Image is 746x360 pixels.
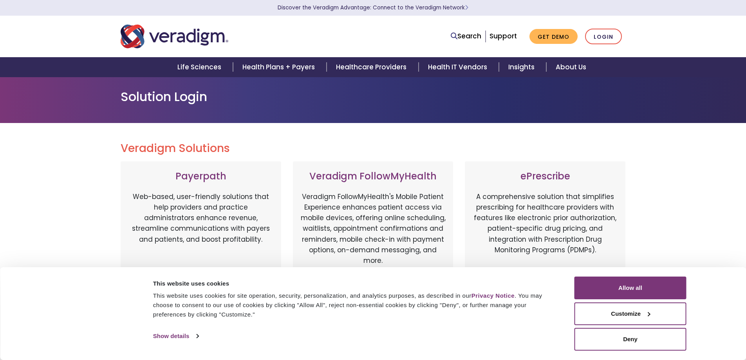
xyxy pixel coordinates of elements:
a: About Us [546,57,596,77]
h2: Veradigm Solutions [121,142,626,155]
a: Discover the Veradigm Advantage: Connect to the Veradigm NetworkLearn More [278,4,468,11]
p: Veradigm FollowMyHealth's Mobile Patient Experience enhances patient access via mobile devices, o... [301,192,446,266]
div: This website uses cookies for site operation, security, personalization, and analytics purposes, ... [153,291,557,319]
h3: ePrescribe [473,171,618,182]
a: Privacy Notice [471,292,515,299]
p: A comprehensive solution that simplifies prescribing for healthcare providers with features like ... [473,192,618,274]
div: This website uses cookies [153,279,557,288]
span: Learn More [465,4,468,11]
a: Life Sciences [168,57,233,77]
button: Allow all [574,277,686,299]
a: Search [451,31,481,42]
button: Customize [574,302,686,325]
h3: Veradigm FollowMyHealth [301,171,446,182]
h3: Payerpath [128,171,273,182]
a: Health IT Vendors [419,57,499,77]
a: Healthcare Providers [327,57,418,77]
a: Get Demo [529,29,578,44]
p: Web-based, user-friendly solutions that help providers and practice administrators enhance revenu... [128,192,273,274]
button: Deny [574,328,686,351]
a: Show details [153,330,199,342]
img: Veradigm logo [121,24,228,49]
a: Insights [499,57,546,77]
a: Support [490,31,517,41]
a: Health Plans + Payers [233,57,327,77]
a: Login [585,29,622,45]
h1: Solution Login [121,89,626,104]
